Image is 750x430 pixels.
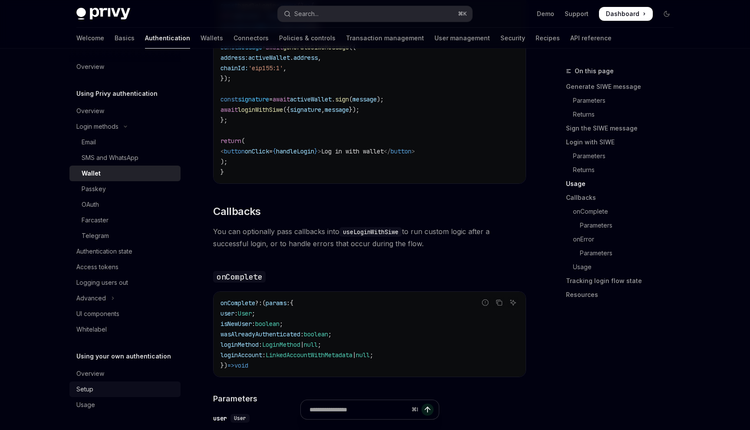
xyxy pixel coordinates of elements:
a: Dashboard [599,7,653,21]
button: Toggle Login methods section [69,119,181,134]
span: : [262,351,266,359]
span: : [234,309,238,317]
code: useLoginWithSiwe [339,227,402,237]
span: LinkedAccountWithMetadata [266,351,352,359]
button: Toggle Advanced section [69,290,181,306]
div: Overview [76,368,104,379]
span: . [332,95,335,103]
span: = [269,147,273,155]
a: UI components [69,306,181,322]
div: OAuth [82,199,99,210]
span: { [273,147,276,155]
a: Connectors [234,28,269,49]
span: Callbacks [213,205,261,218]
a: Whitelabel [69,322,181,337]
span: button [224,147,245,155]
span: => [227,362,234,369]
div: Logging users out [76,277,128,288]
span: address: [220,54,248,62]
span: sign [335,95,349,103]
img: dark logo [76,8,130,20]
a: Demo [537,10,554,18]
div: Overview [76,106,104,116]
span: ; [370,351,373,359]
span: ({ [283,106,290,114]
h5: Using Privy authentication [76,88,158,99]
span: }) [220,362,227,369]
div: Email [82,137,96,147]
span: , [318,54,321,62]
span: , [283,64,286,72]
span: activeWallet [290,95,332,103]
a: Basics [115,28,135,49]
span: user [220,309,234,317]
span: : [252,320,255,328]
div: Telegram [82,231,109,241]
a: Security [500,28,525,49]
a: Logging users out [69,275,181,290]
span: : [286,299,290,307]
a: Resources [566,288,681,302]
a: Overview [69,366,181,381]
button: Open search [278,6,472,22]
a: SMS and WhatsApp [69,150,181,166]
span: onClick [245,147,269,155]
span: Parameters [213,393,257,404]
a: Support [565,10,589,18]
span: Log in with wallet [321,147,384,155]
a: Parameters [566,149,681,163]
a: Callbacks [566,191,681,205]
span: signature [238,95,269,103]
a: Policies & controls [279,28,336,49]
span: return [220,137,241,145]
span: loginAccount [220,351,262,359]
span: ); [220,158,227,166]
span: boolean [304,330,328,338]
span: message [325,106,349,114]
span: ; [328,330,332,338]
span: isNewUser [220,320,252,328]
a: Transaction management [346,28,424,49]
a: Generate SIWE message [566,80,681,94]
a: Usage [69,397,181,413]
a: Authentication [145,28,190,49]
div: Access tokens [76,262,118,272]
span: | [300,341,304,349]
div: Farcaster [82,215,109,225]
a: User management [434,28,490,49]
span: : [300,330,304,338]
span: ; [280,320,283,328]
div: UI components [76,309,119,319]
span: handleLogin [276,147,314,155]
span: </ [384,147,391,155]
div: Login methods [76,121,118,132]
a: Email [69,134,181,150]
div: Passkey [82,184,106,194]
button: Toggle dark mode [660,7,674,21]
code: onComplete [213,271,266,283]
div: Advanced [76,293,106,303]
span: ?: [255,299,262,307]
a: Sign the SIWE message [566,121,681,135]
span: }); [349,106,359,114]
a: Overview [69,103,181,119]
a: Recipes [536,28,560,49]
span: null [356,351,370,359]
a: Wallet [69,166,181,181]
span: < [220,147,224,155]
span: button [391,147,411,155]
a: Returns [566,107,681,121]
div: Overview [76,62,104,72]
span: message [352,95,377,103]
span: await [220,106,238,114]
span: loginMethod [220,341,259,349]
span: } [314,147,318,155]
span: 'eip155:1' [248,64,283,72]
a: Usage [566,177,681,191]
a: Setup [69,381,181,397]
span: > [411,147,415,155]
span: You can optionally pass callbacks into to run custom logic after a successful login, or to handle... [213,225,526,250]
div: Wallet [82,168,101,179]
button: Ask AI [507,297,519,308]
span: wasAlreadyAuthenticated [220,330,300,338]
